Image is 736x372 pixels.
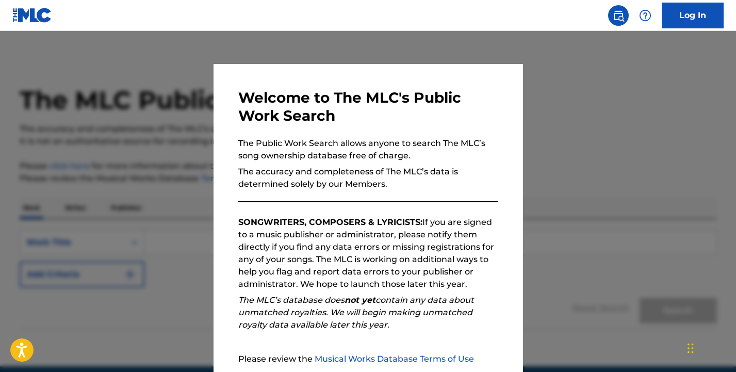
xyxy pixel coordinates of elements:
div: Help [635,5,656,26]
h3: Welcome to The MLC's Public Work Search [238,89,498,125]
p: The accuracy and completeness of The MLC’s data is determined solely by our Members. [238,166,498,190]
img: help [639,9,651,22]
img: MLC Logo [12,8,52,23]
iframe: Chat Widget [684,322,736,372]
img: search [612,9,625,22]
strong: SONGWRITERS, COMPOSERS & LYRICISTS: [238,217,422,227]
em: The MLC’s database does contain any data about unmatched royalties. We will begin making unmatche... [238,295,474,330]
a: Log In [662,3,724,28]
strong: not yet [345,295,375,305]
p: If you are signed to a music publisher or administrator, please notify them directly if you find ... [238,216,498,290]
p: Please review the [238,353,498,365]
a: Public Search [608,5,629,26]
a: Musical Works Database Terms of Use [315,354,474,364]
div: Drag [688,333,694,364]
p: The Public Work Search allows anyone to search The MLC’s song ownership database free of charge. [238,137,498,162]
